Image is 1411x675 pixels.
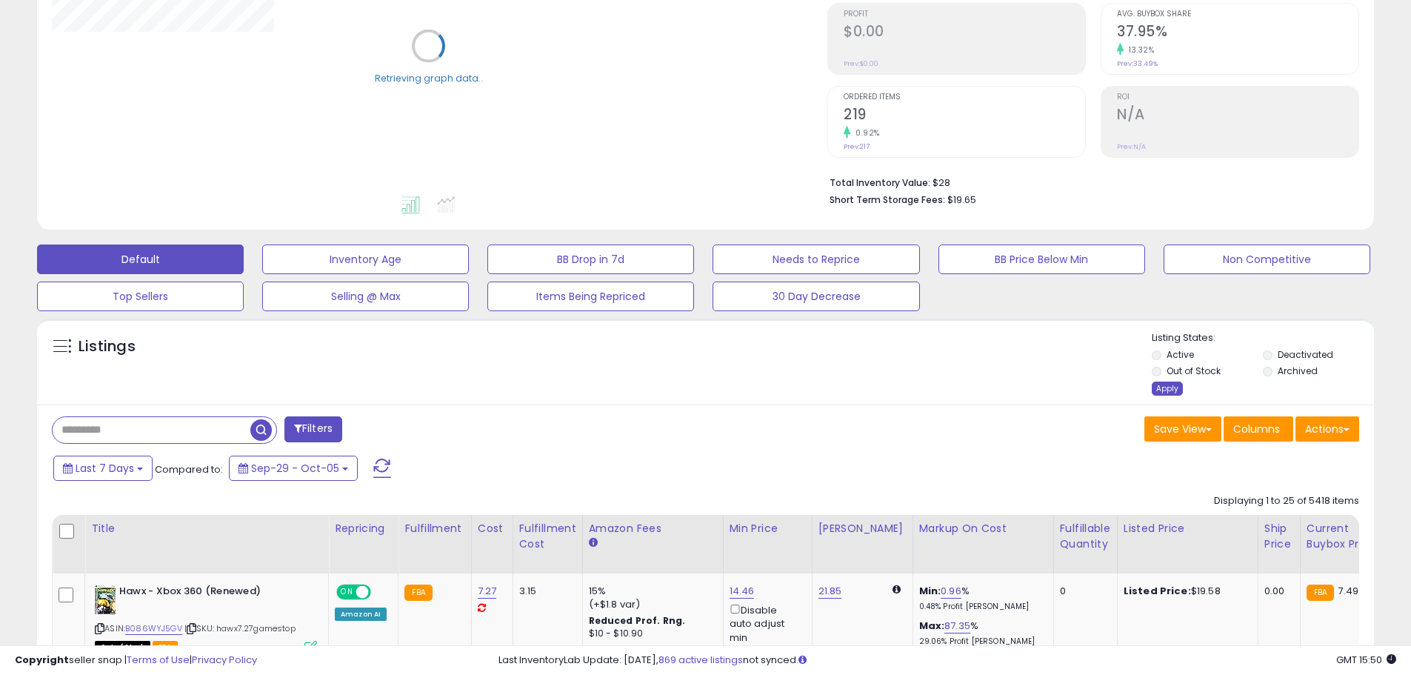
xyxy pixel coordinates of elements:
div: $19.58 [1124,585,1247,598]
p: Listing States: [1152,331,1374,345]
b: Short Term Storage Fees: [830,193,945,206]
a: B086WYJ5GV [125,622,182,635]
a: Terms of Use [127,653,190,667]
span: 7.49 [1338,584,1358,598]
div: Displaying 1 to 25 of 5418 items [1214,494,1359,508]
b: Hawx - Xbox 360 (Renewed) [119,585,299,602]
span: OFF [369,586,393,599]
b: Reduced Prof. Rng. [589,614,686,627]
div: (+$1.8 var) [589,598,712,611]
button: Non Competitive [1164,245,1370,274]
a: 21.85 [818,584,842,599]
button: Actions [1295,416,1359,442]
button: Last 7 Days [53,456,153,481]
th: The percentage added to the cost of goods (COGS) that forms the calculator for Min & Max prices. [913,515,1053,573]
button: Needs to Reprice [713,245,919,274]
small: FBA [1307,585,1334,601]
small: Prev: N/A [1117,142,1146,151]
small: Prev: 217 [844,142,870,151]
span: ROI [1117,93,1358,102]
button: Save View [1144,416,1221,442]
b: Min: [919,584,941,598]
div: Ship Price [1264,521,1294,552]
button: Selling @ Max [262,282,469,311]
a: Privacy Policy [192,653,257,667]
div: Current Buybox Price [1307,521,1383,552]
div: [PERSON_NAME] [818,521,907,536]
div: Last InventoryLab Update: [DATE], not synced. [498,654,1396,668]
b: Listed Price: [1124,584,1191,598]
div: Markup on Cost [919,521,1047,536]
span: Ordered Items [844,93,1085,102]
span: ON [338,586,356,599]
div: Apply [1152,382,1183,396]
div: 0.00 [1264,585,1289,598]
h2: N/A [1117,106,1358,126]
button: Sep-29 - Oct-05 [229,456,358,481]
label: Deactivated [1278,348,1333,361]
div: Fulfillment Cost [519,521,576,552]
div: Fulfillable Quantity [1060,521,1111,552]
b: Max: [919,619,945,633]
div: Title [91,521,322,536]
span: Compared to: [155,462,223,476]
p: 0.48% Profit [PERSON_NAME] [919,602,1042,612]
div: Min Price [730,521,806,536]
a: 87.35 [944,619,970,634]
small: 13.32% [1124,44,1154,56]
div: $10 - $10.90 [589,628,712,640]
span: Profit [844,10,1085,19]
span: Sep-29 - Oct-05 [251,461,339,476]
h2: 37.95% [1117,23,1358,43]
div: 3.15 [519,585,571,598]
a: 0.96 [941,584,961,599]
small: Prev: $0.00 [844,59,878,68]
button: BB Drop in 7d [487,245,694,274]
li: $28 [830,173,1348,190]
div: Disable auto adjust min [730,602,801,645]
b: Total Inventory Value: [830,176,930,189]
div: seller snap | | [15,654,257,668]
div: Listed Price [1124,521,1252,536]
span: Columns [1233,422,1280,436]
div: Amazon Fees [589,521,717,536]
button: Filters [284,416,342,442]
span: | SKU: hawx7.27gamestop [184,622,296,634]
div: 0 [1060,585,1106,598]
a: 14.46 [730,584,755,599]
div: ASIN: [95,585,317,652]
label: Archived [1278,365,1318,377]
button: Default [37,245,244,274]
a: 7.27 [478,584,497,599]
h2: 219 [844,106,1085,126]
div: Repricing [335,521,392,536]
div: % [919,585,1042,612]
div: Cost [478,521,507,536]
h5: Listings [79,336,136,357]
small: Amazon Fees. [589,536,598,550]
h2: $0.00 [844,23,1085,43]
span: Avg. Buybox Share [1117,10,1358,19]
span: Last 7 Days [76,461,134,476]
strong: Copyright [15,653,69,667]
label: Active [1167,348,1194,361]
div: % [919,619,1042,647]
small: Prev: 33.49% [1117,59,1158,68]
div: Retrieving graph data.. [375,71,483,84]
div: 15% [589,585,712,598]
img: 51VodLNYrLL._SL40_.jpg [95,585,116,614]
div: Fulfillment [404,521,464,536]
button: Items Being Repriced [487,282,694,311]
div: Amazon AI [335,608,387,621]
small: 0.92% [850,127,880,139]
span: 2025-10-13 15:50 GMT [1336,653,1396,667]
label: Out of Stock [1167,365,1221,377]
button: BB Price Below Min [938,245,1145,274]
button: 30 Day Decrease [713,282,919,311]
small: FBA [404,585,432,601]
button: Top Sellers [37,282,244,311]
a: 869 active listings [658,653,743,667]
button: Columns [1224,416,1293,442]
button: Inventory Age [262,245,469,274]
span: $19.65 [947,193,976,207]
